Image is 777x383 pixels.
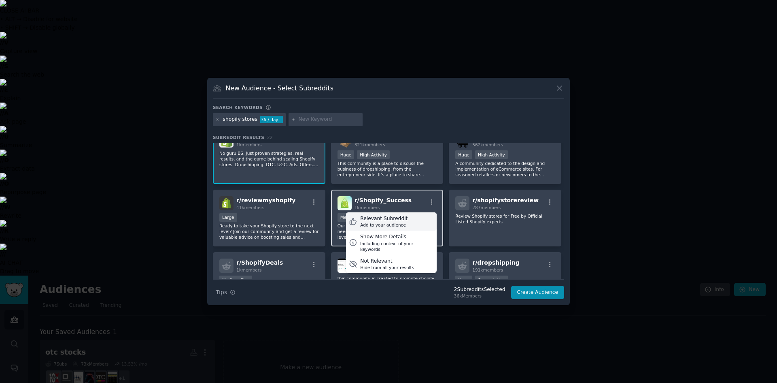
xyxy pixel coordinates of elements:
button: Create Audience [511,286,565,300]
div: Super Active [475,276,508,284]
button: Tips [213,285,238,300]
div: 2 Subreddit s Selected [454,286,505,293]
div: Medium Size [219,276,252,284]
div: 36k Members [454,293,505,299]
div: Huge [455,276,472,284]
p: this community is created to promote shopify stores only [338,276,437,287]
span: Tips [216,288,227,297]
